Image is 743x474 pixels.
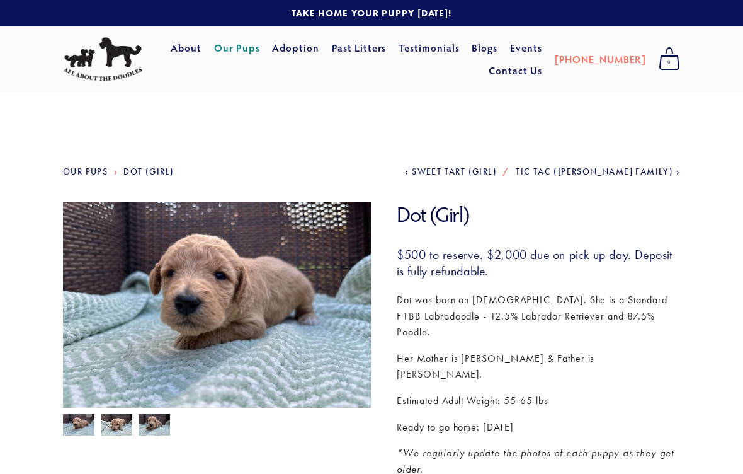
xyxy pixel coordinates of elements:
a: Testimonials [399,37,460,59]
span: Tic Tac ([PERSON_NAME] Family) [516,166,673,177]
span: Sweet Tart (Girl) [412,166,497,177]
p: Ready to go home: [DATE] [397,419,680,436]
span: 0 [659,54,680,71]
a: 0 items in cart [652,43,686,75]
img: Dot 1.jpg [63,414,94,438]
h1: Dot (Girl) [397,202,680,228]
a: Sweet Tart (Girl) [405,166,497,177]
img: Dot 3.jpg [139,414,170,438]
img: Dot 2.jpg [101,413,132,437]
a: Dot (Girl) [123,166,174,177]
a: Blogs [472,37,497,59]
a: Our Pups [214,37,260,59]
a: Tic Tac ([PERSON_NAME] Family) [516,166,680,177]
a: [PHONE_NUMBER] [555,48,646,71]
img: Dot 1.jpg [63,202,371,434]
a: Contact Us [489,59,542,82]
h3: $500 to reserve. $2,000 due on pick up day. Deposit is fully refundable. [397,246,680,279]
a: Past Litters [332,41,387,54]
a: About [171,37,201,59]
p: Her Mother is [PERSON_NAME] & Father is [PERSON_NAME]. [397,350,680,383]
a: Events [510,37,542,59]
a: Adoption [272,37,319,59]
p: Dot was born on [DEMOGRAPHIC_DATA]. She is a Standard F1BB Labradoodle - 12.5% Labrador Retriever... [397,292,680,340]
a: Our Pups [63,166,108,177]
img: All About The Doodles [63,37,142,81]
p: Estimated Adult Weight: 55-65 lbs [397,393,680,409]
